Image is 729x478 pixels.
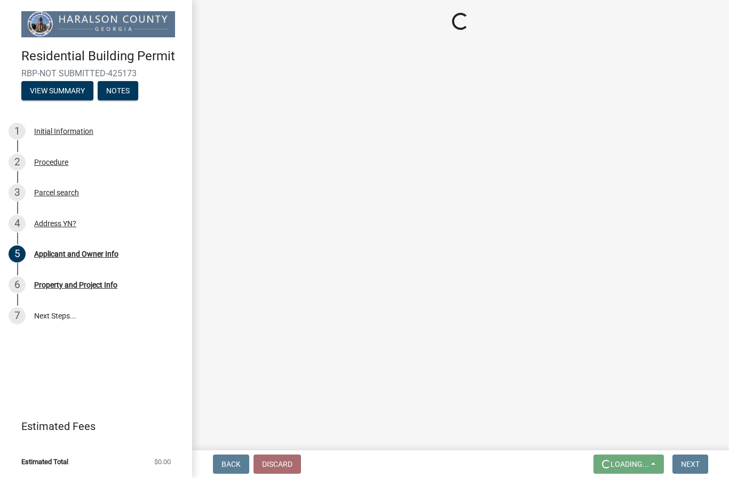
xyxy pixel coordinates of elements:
[9,276,26,293] div: 6
[34,128,93,135] div: Initial Information
[34,281,117,289] div: Property and Project Info
[21,81,93,100] button: View Summary
[21,458,68,465] span: Estimated Total
[9,215,26,232] div: 4
[21,68,171,78] span: RBP-NOT SUBMITTED-425173
[9,416,175,437] a: Estimated Fees
[21,87,93,95] wm-modal-confirm: Summary
[611,460,649,468] span: Loading...
[213,455,249,474] button: Back
[253,455,301,474] button: Discard
[154,458,171,465] span: $0.00
[34,158,68,166] div: Procedure
[34,189,79,196] div: Parcel search
[9,123,26,140] div: 1
[34,250,118,258] div: Applicant and Owner Info
[21,11,175,37] img: Haralson County, Georgia
[593,455,664,474] button: Loading...
[681,460,700,468] span: Next
[221,460,241,468] span: Back
[21,49,184,64] h4: Residential Building Permit
[34,220,76,227] div: Address YN?
[9,245,26,262] div: 5
[98,87,138,95] wm-modal-confirm: Notes
[9,154,26,171] div: 2
[98,81,138,100] button: Notes
[9,184,26,201] div: 3
[9,307,26,324] div: 7
[672,455,708,474] button: Next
